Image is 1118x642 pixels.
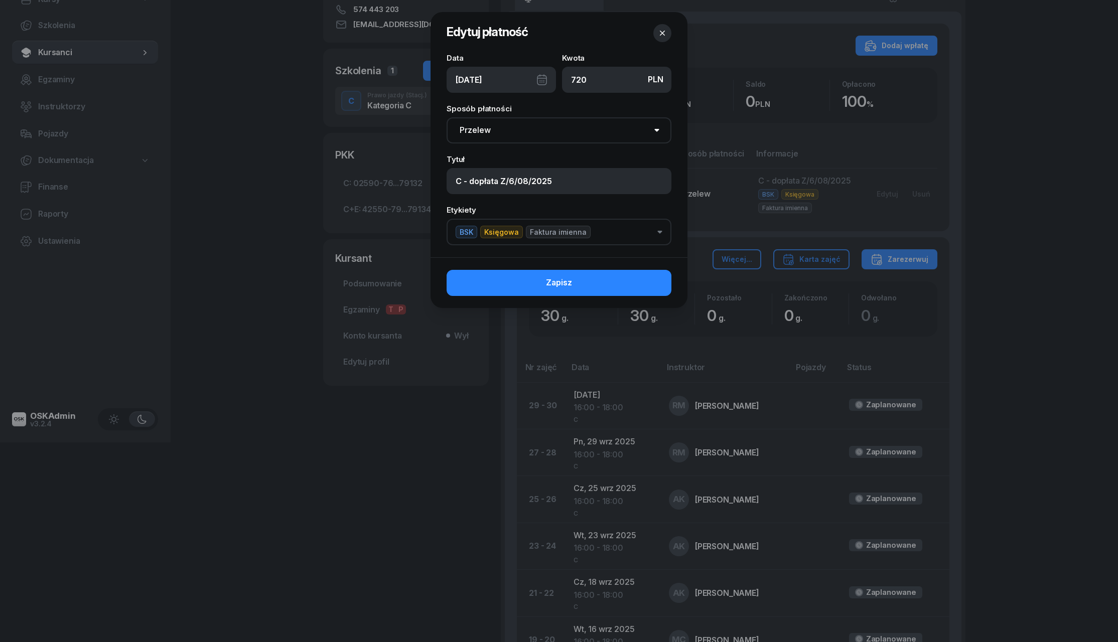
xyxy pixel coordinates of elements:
[447,25,528,39] span: Edytuj płatność
[447,270,671,296] button: Zapisz
[526,226,591,238] span: Faktura imienna
[447,219,671,245] button: BSKKsięgowaFaktura imienna
[456,226,477,238] span: BSK
[562,67,671,93] input: 0
[546,276,572,289] span: Zapisz
[447,168,671,194] input: Np. zaliczka, pierwsza rata...
[480,226,523,238] span: Księgowa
